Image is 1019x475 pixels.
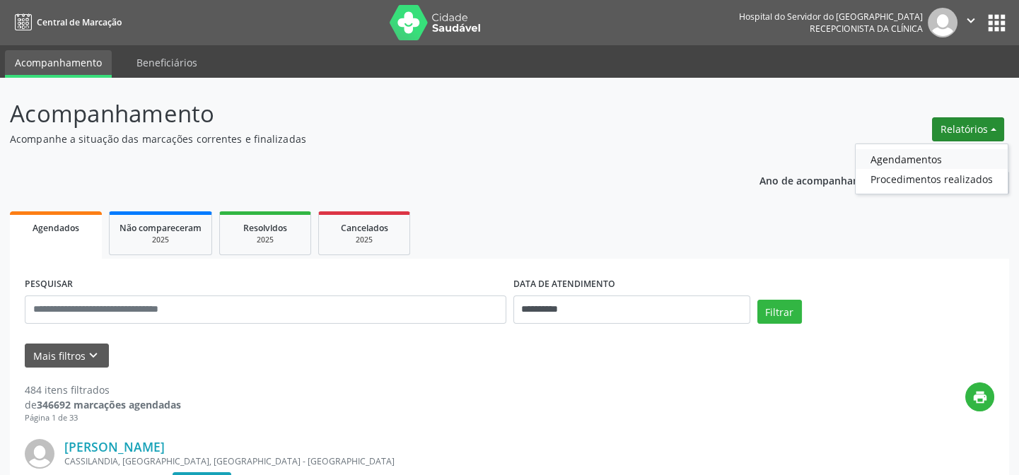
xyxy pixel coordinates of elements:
button: Relatórios [932,117,1004,141]
button:  [957,8,984,37]
a: [PERSON_NAME] [64,439,165,455]
strong: 346692 marcações agendadas [37,398,181,411]
span: Resolvidos [243,222,287,234]
div: 2025 [120,235,202,245]
div: de [25,397,181,412]
i:  [963,13,979,28]
div: CASSILANDIA, [GEOGRAPHIC_DATA], [GEOGRAPHIC_DATA] - [GEOGRAPHIC_DATA] [64,455,782,467]
div: 2025 [230,235,301,245]
span: Não compareceram [120,222,202,234]
label: PESQUISAR [25,274,73,295]
label: DATA DE ATENDIMENTO [513,274,615,295]
span: Central de Marcação [37,16,122,28]
span: Recepcionista da clínica [810,23,923,35]
p: Acompanhe a situação das marcações correntes e finalizadas [10,131,709,146]
i: print [972,389,988,405]
a: Beneficiários [127,50,207,75]
a: Procedimentos realizados [856,169,1008,189]
a: Acompanhamento [5,50,112,78]
div: Hospital do Servidor do [GEOGRAPHIC_DATA] [739,11,923,23]
button: Filtrar [757,300,802,324]
p: Acompanhamento [10,96,709,131]
img: img [928,8,957,37]
i: keyboard_arrow_down [86,348,101,363]
button: Mais filtroskeyboard_arrow_down [25,344,109,368]
img: img [25,439,54,469]
div: 484 itens filtrados [25,382,181,397]
button: apps [984,11,1009,35]
div: Página 1 de 33 [25,412,181,424]
a: Agendamentos [856,149,1008,169]
p: Ano de acompanhamento [759,171,885,189]
a: Central de Marcação [10,11,122,34]
button: print [965,382,994,411]
span: Agendados [33,222,79,234]
span: Cancelados [341,222,388,234]
ul: Relatórios [855,143,1008,194]
div: 2025 [329,235,400,245]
